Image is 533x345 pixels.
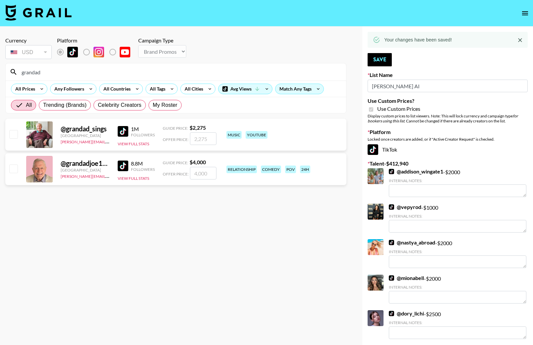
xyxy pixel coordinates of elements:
[190,167,216,179] input: 4,000
[7,46,50,58] div: USD
[163,160,188,165] span: Guide Price:
[389,311,394,316] img: TikTok
[389,204,394,210] img: TikTok
[368,72,528,78] label: List Name
[368,113,518,123] em: for bookers using this list
[181,84,205,94] div: All Cities
[389,204,526,233] div: - $ 1000
[368,160,528,167] label: Talent - $ 412,940
[368,137,528,142] div: Locked once creators are added, or if "Active Creator Request" is checked.
[368,53,392,66] button: Save
[163,172,189,176] span: Offer Price:
[368,98,528,104] label: Use Custom Prices?
[57,45,136,59] div: List locked to TikTok.
[26,101,32,109] span: All
[226,131,242,139] div: music
[163,137,189,142] span: Offer Price:
[61,133,110,138] div: [GEOGRAPHIC_DATA]
[18,67,342,77] input: Search by User Name
[93,47,104,57] img: Instagram
[190,159,206,165] strong: $ 4,000
[218,84,272,94] div: Avg Views
[138,37,186,44] div: Campaign Type
[61,159,110,168] div: @ grandadjoe1933
[5,5,72,21] img: Grail Talent
[131,132,155,137] div: Followers
[389,275,526,304] div: - $ 2000
[300,166,310,173] div: 24h
[389,310,526,339] div: - $ 2500
[61,168,110,172] div: [GEOGRAPHIC_DATA]
[131,160,155,167] div: 8.8M
[377,105,420,112] span: Use Custom Prices
[190,132,216,145] input: 2,275
[389,204,421,210] a: @vepyrod
[11,84,36,94] div: All Prices
[368,144,378,155] img: TikTok
[368,129,528,135] label: Platform
[98,101,142,109] span: Celebrity Creators
[61,125,110,133] div: @ grandad_sings
[389,178,526,183] div: Internal Notes:
[389,285,526,290] div: Internal Notes:
[131,126,155,132] div: 1M
[190,124,206,131] strong: $ 2,275
[57,37,136,44] div: Platform
[153,101,177,109] span: My Roster
[118,176,149,181] button: View Full Stats
[50,84,86,94] div: Any Followers
[118,141,149,146] button: View Full Stats
[163,126,188,131] span: Guide Price:
[389,168,526,197] div: - $ 2000
[120,47,130,57] img: YouTube
[389,275,394,281] img: TikTok
[389,169,394,174] img: TikTok
[118,126,128,137] img: TikTok
[389,239,526,268] div: - $ 2000
[389,240,394,245] img: TikTok
[61,172,159,179] a: [PERSON_NAME][EMAIL_ADDRESS][DOMAIN_NAME]
[118,161,128,171] img: TikTok
[285,166,296,173] div: pov
[5,44,52,60] div: Currency is locked to USD
[384,34,452,46] div: Your changes have been saved!
[131,167,155,172] div: Followers
[368,113,528,123] div: Display custom prices to list viewers. Note: This will lock currency and campaign type . Cannot b...
[275,84,324,94] div: Match Any Tags
[389,214,526,219] div: Internal Notes:
[261,166,281,173] div: comedy
[368,144,528,155] div: TikTok
[43,101,87,109] span: Trending (Brands)
[389,320,526,325] div: Internal Notes:
[226,166,257,173] div: relationship
[389,239,435,246] a: @nastya_abroad
[61,138,190,144] a: [PERSON_NAME][EMAIL_ADDRESS][PERSON_NAME][DOMAIN_NAME]
[67,47,78,57] img: TikTok
[389,310,424,317] a: @dory_lichi
[389,168,443,175] a: @addison_wingate1
[389,249,526,254] div: Internal Notes:
[389,275,424,281] a: @mionabell
[246,131,267,139] div: youtube
[5,37,52,44] div: Currency
[99,84,132,94] div: All Countries
[518,7,532,20] button: open drawer
[515,35,525,45] button: Close
[146,84,167,94] div: All Tags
